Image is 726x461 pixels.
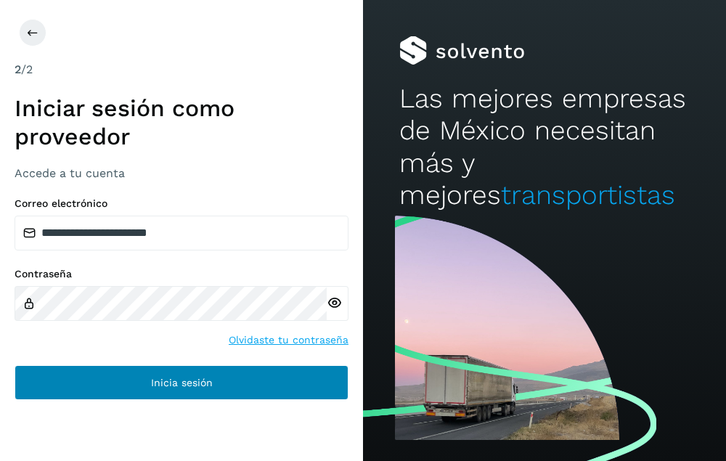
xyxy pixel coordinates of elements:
[15,268,348,280] label: Contraseña
[15,166,348,180] h3: Accede a tu cuenta
[15,365,348,400] button: Inicia sesión
[15,61,348,78] div: /2
[399,83,690,212] h2: Las mejores empresas de México necesitan más y mejores
[151,378,213,388] span: Inicia sesión
[15,94,348,150] h1: Iniciar sesión como proveedor
[501,179,675,211] span: transportistas
[15,197,348,210] label: Correo electrónico
[15,62,21,76] span: 2
[229,333,348,348] a: Olvidaste tu contraseña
